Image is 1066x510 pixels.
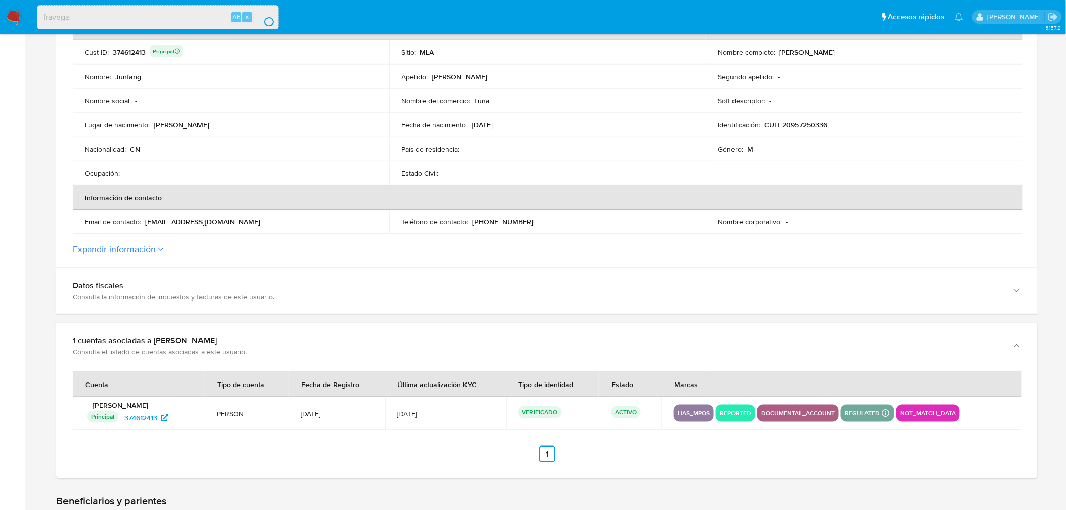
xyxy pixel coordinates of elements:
span: Accesos rápidos [888,12,945,22]
a: Salir [1048,12,1058,22]
button: search-icon [254,10,275,24]
input: Buscar usuario o caso... [37,11,278,24]
span: Alt [232,12,240,22]
span: 3.157.2 [1045,24,1061,32]
a: Notificaciones [955,13,963,21]
p: alan.sanchez@mercadolibre.com [987,12,1044,22]
span: s [246,12,249,22]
